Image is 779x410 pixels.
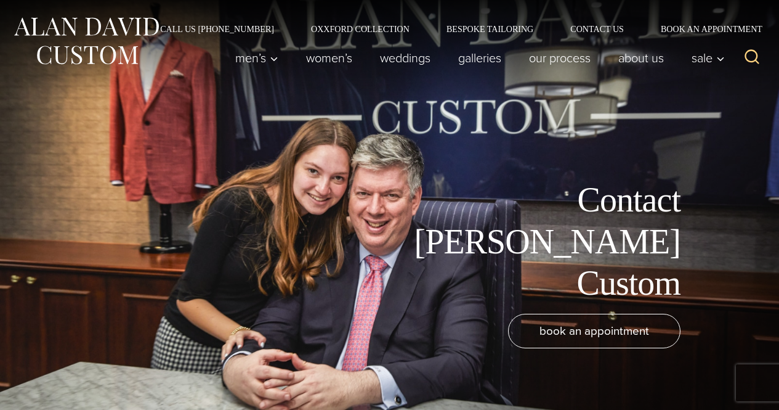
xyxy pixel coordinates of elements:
span: book an appointment [539,322,649,340]
a: Oxxford Collection [293,25,428,33]
span: Men’s [235,52,278,64]
button: View Search Form [737,43,767,73]
span: Sale [692,52,725,64]
h1: Contact [PERSON_NAME] Custom [403,179,680,304]
img: Alan David Custom [12,14,160,68]
nav: Primary Navigation [222,46,732,70]
nav: Secondary Navigation [142,25,767,33]
a: Bespoke Tailoring [428,25,552,33]
a: Call Us [PHONE_NUMBER] [142,25,293,33]
a: About Us [605,46,678,70]
a: Book an Appointment [642,25,767,33]
a: Galleries [445,46,515,70]
a: Women’s [293,46,366,70]
a: book an appointment [508,314,680,348]
a: weddings [366,46,445,70]
a: Our Process [515,46,605,70]
a: Contact Us [552,25,642,33]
